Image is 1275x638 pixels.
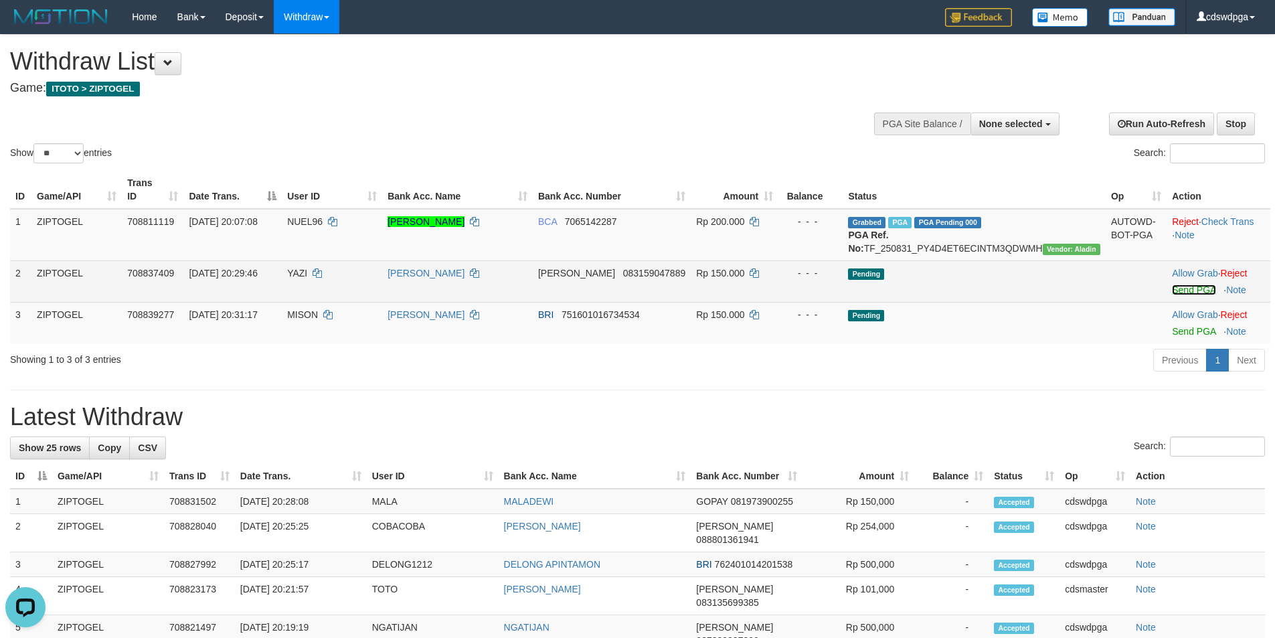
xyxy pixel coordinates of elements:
[504,622,549,633] a: NGATIJAN
[504,521,581,532] a: [PERSON_NAME]
[1136,521,1156,532] a: Note
[164,489,235,514] td: 708831502
[52,552,164,577] td: ZIPTOGEL
[164,514,235,552] td: 708828040
[562,309,640,320] span: Copy 751601016734534 to clipboard
[914,489,989,514] td: -
[848,230,888,254] b: PGA Ref. No:
[235,577,367,615] td: [DATE] 20:21:57
[504,584,581,594] a: [PERSON_NAME]
[994,522,1034,533] span: Accepted
[802,489,914,514] td: Rp 150,000
[52,489,164,514] td: ZIPTOGEL
[287,216,323,227] span: NUEL96
[189,216,257,227] span: [DATE] 20:07:08
[189,268,257,278] span: [DATE] 20:29:46
[10,48,837,75] h1: Withdraw List
[382,171,533,209] th: Bank Acc. Name: activate to sort column ascending
[1167,260,1270,302] td: ·
[98,443,121,453] span: Copy
[10,514,52,552] td: 2
[367,464,499,489] th: User ID: activate to sort column ascending
[1170,436,1265,457] input: Search:
[1217,112,1255,135] a: Stop
[533,171,691,209] th: Bank Acc. Number: activate to sort column ascending
[10,577,52,615] td: 4
[914,217,981,228] span: PGA Pending
[1175,230,1195,240] a: Note
[129,436,166,459] a: CSV
[784,215,837,228] div: - - -
[10,302,31,343] td: 3
[979,118,1043,129] span: None selected
[235,464,367,489] th: Date Trans.: activate to sort column ascending
[164,552,235,577] td: 708827992
[802,464,914,489] th: Amount: activate to sort column ascending
[10,404,1265,430] h1: Latest Withdraw
[696,559,711,570] span: BRI
[538,309,554,320] span: BRI
[696,496,728,507] span: GOPAY
[696,622,773,633] span: [PERSON_NAME]
[848,217,885,228] span: Grabbed
[52,464,164,489] th: Game/API: activate to sort column ascending
[10,82,837,95] h4: Game:
[696,521,773,532] span: [PERSON_NAME]
[538,268,615,278] span: [PERSON_NAME]
[1059,552,1130,577] td: cdswdpga
[127,268,174,278] span: 708837409
[843,209,1106,261] td: TF_250831_PY4D4ET6ECINTM3QDWMH
[183,171,282,209] th: Date Trans.: activate to sort column descending
[1136,622,1156,633] a: Note
[691,171,778,209] th: Amount: activate to sort column ascending
[696,597,758,608] span: Copy 083135699385 to clipboard
[127,309,174,320] span: 708839277
[874,112,970,135] div: PGA Site Balance /
[1167,171,1270,209] th: Action
[994,497,1034,508] span: Accepted
[1226,285,1246,295] a: Note
[122,171,183,209] th: Trans ID: activate to sort column ascending
[31,302,122,343] td: ZIPTOGEL
[33,143,84,163] select: Showentries
[1043,244,1100,255] span: Vendor URL: https://payment4.1velocity.biz
[10,260,31,302] td: 2
[388,268,464,278] a: [PERSON_NAME]
[1221,309,1248,320] a: Reject
[843,171,1106,209] th: Status
[46,82,140,96] span: ITOTO > ZIPTOGEL
[1136,559,1156,570] a: Note
[696,268,744,278] span: Rp 150.000
[1108,8,1175,26] img: panduan.png
[1226,326,1246,337] a: Note
[164,464,235,489] th: Trans ID: activate to sort column ascending
[282,171,382,209] th: User ID: activate to sort column ascending
[784,308,837,321] div: - - -
[31,260,122,302] td: ZIPTOGEL
[31,171,122,209] th: Game/API: activate to sort column ascending
[914,514,989,552] td: -
[1172,268,1217,278] a: Allow Grab
[287,268,307,278] span: YAZI
[1206,349,1229,372] a: 1
[367,552,499,577] td: DELONG1212
[784,266,837,280] div: - - -
[367,514,499,552] td: COBACOBA
[10,489,52,514] td: 1
[127,216,174,227] span: 708811119
[189,309,257,320] span: [DATE] 20:31:17
[1109,112,1214,135] a: Run Auto-Refresh
[10,464,52,489] th: ID: activate to sort column descending
[504,559,600,570] a: DELONG APINTAMON
[388,309,464,320] a: [PERSON_NAME]
[52,514,164,552] td: ZIPTOGEL
[1228,349,1265,372] a: Next
[778,171,843,209] th: Balance
[696,534,758,545] span: Copy 088801361941 to clipboard
[914,552,989,577] td: -
[235,489,367,514] td: [DATE] 20:28:08
[945,8,1012,27] img: Feedback.jpg
[235,514,367,552] td: [DATE] 20:25:25
[1172,268,1220,278] span: ·
[914,577,989,615] td: -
